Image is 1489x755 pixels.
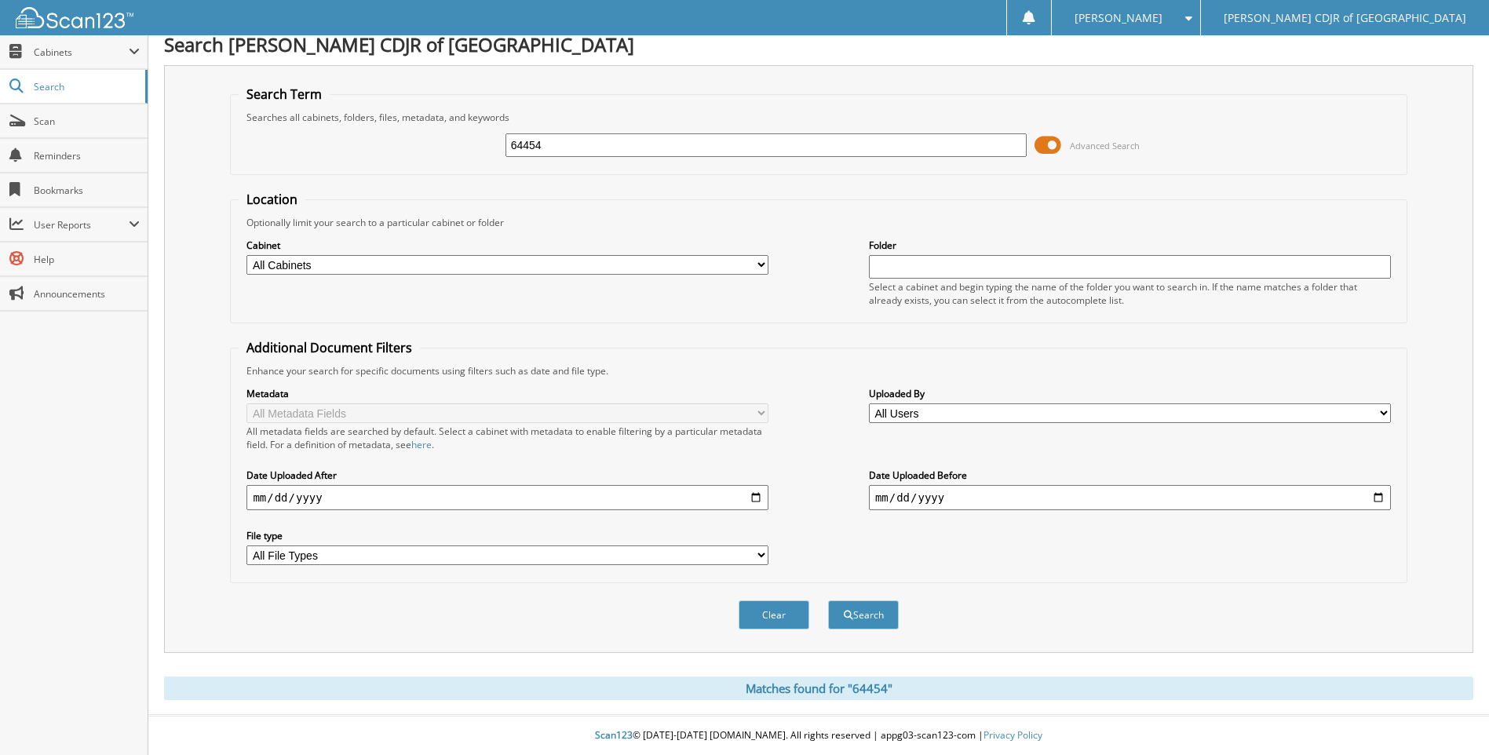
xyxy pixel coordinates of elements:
span: [PERSON_NAME] CDJR of [GEOGRAPHIC_DATA] [1224,13,1466,23]
a: Privacy Policy [984,728,1042,742]
span: Advanced Search [1070,140,1140,151]
label: Cabinet [246,239,768,252]
div: Enhance your search for specific documents using filters such as date and file type. [239,364,1398,377]
div: © [DATE]-[DATE] [DOMAIN_NAME]. All rights reserved | appg03-scan123-com | [148,717,1489,755]
div: Optionally limit your search to a particular cabinet or folder [239,216,1398,229]
span: Help [34,253,140,266]
span: [PERSON_NAME] [1075,13,1162,23]
input: end [869,485,1391,510]
span: Search [34,80,137,93]
label: Date Uploaded After [246,469,768,482]
div: Searches all cabinets, folders, files, metadata, and keywords [239,111,1398,124]
button: Clear [739,600,809,629]
legend: Search Term [239,86,330,103]
a: here [411,438,432,451]
legend: Additional Document Filters [239,339,420,356]
div: Matches found for "64454" [164,677,1473,700]
legend: Location [239,191,305,208]
span: Scan123 [595,728,633,742]
label: Uploaded By [869,387,1391,400]
label: File type [246,529,768,542]
span: Reminders [34,149,140,162]
span: Announcements [34,287,140,301]
div: Select a cabinet and begin typing the name of the folder you want to search in. If the name match... [869,280,1391,307]
div: All metadata fields are searched by default. Select a cabinet with metadata to enable filtering b... [246,425,768,451]
iframe: Chat Widget [1411,680,1489,755]
h1: Search [PERSON_NAME] CDJR of [GEOGRAPHIC_DATA] [164,31,1473,57]
span: User Reports [34,218,129,232]
span: Cabinets [34,46,129,59]
label: Metadata [246,387,768,400]
img: scan123-logo-white.svg [16,7,133,28]
span: Scan [34,115,140,128]
button: Search [828,600,899,629]
label: Folder [869,239,1391,252]
input: start [246,485,768,510]
span: Bookmarks [34,184,140,197]
label: Date Uploaded Before [869,469,1391,482]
